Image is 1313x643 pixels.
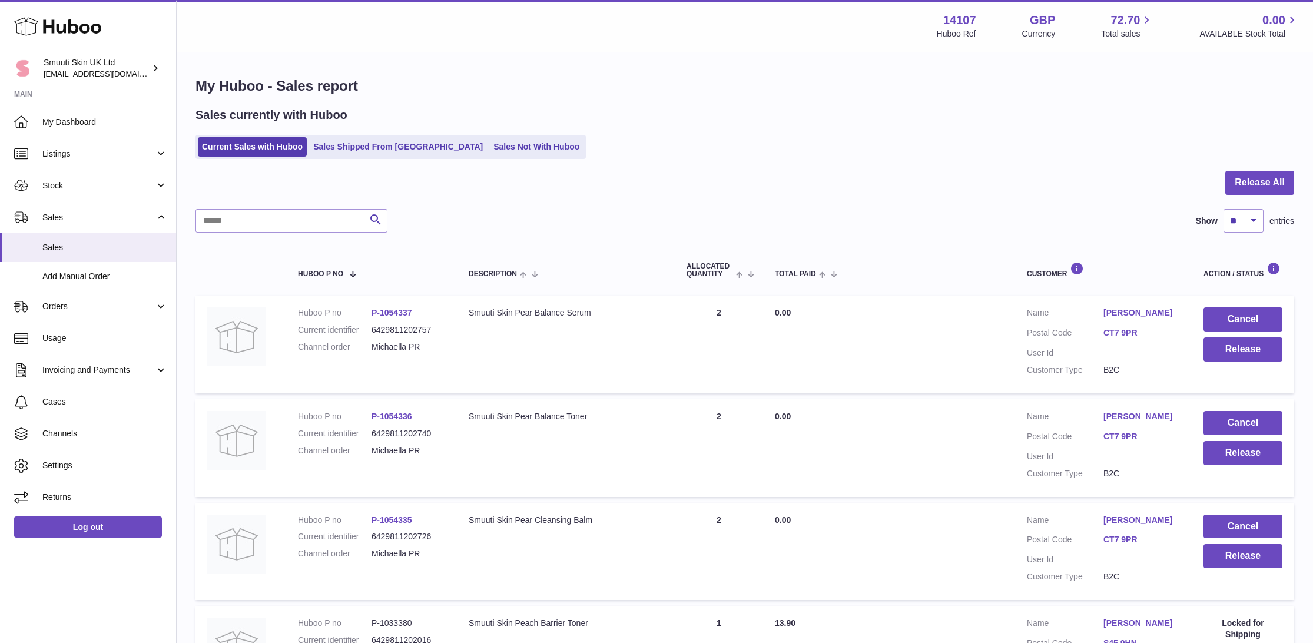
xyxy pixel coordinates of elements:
span: Sales [42,212,155,223]
a: [PERSON_NAME] [1103,515,1180,526]
strong: GBP [1030,12,1055,28]
dt: Postal Code [1027,431,1103,445]
span: Invoicing and Payments [42,364,155,376]
a: Log out [14,516,162,538]
span: entries [1269,216,1294,227]
div: Smuuti Skin Pear Balance Toner [469,411,663,422]
span: Settings [42,460,167,471]
dd: 6429811202740 [372,428,445,439]
span: 13.90 [775,618,795,628]
h1: My Huboo - Sales report [195,77,1294,95]
img: no-photo.jpg [207,515,266,574]
span: Listings [42,148,155,160]
span: Cases [42,396,167,407]
dd: Michaella PR [372,548,445,559]
dd: Michaella PR [372,445,445,456]
dt: Huboo P no [298,618,372,629]
a: Sales Shipped From [GEOGRAPHIC_DATA] [309,137,487,157]
dd: B2C [1103,571,1180,582]
div: Currency [1022,28,1056,39]
dt: Postal Code [1027,327,1103,342]
span: Orders [42,301,155,312]
span: My Dashboard [42,117,167,128]
a: [PERSON_NAME] [1103,618,1180,629]
dt: Customer Type [1027,364,1103,376]
dt: Current identifier [298,324,372,336]
td: 2 [675,296,763,393]
a: [PERSON_NAME] [1103,307,1180,319]
div: Huboo Ref [937,28,976,39]
dt: Name [1027,411,1103,425]
button: Release [1203,337,1282,362]
div: Locked for Shipping [1203,618,1282,640]
a: Sales Not With Huboo [489,137,583,157]
span: Huboo P no [298,270,343,278]
a: 0.00 AVAILABLE Stock Total [1199,12,1299,39]
span: 72.70 [1110,12,1140,28]
span: 0.00 [1262,12,1285,28]
div: Smuuti Skin Peach Barrier Toner [469,618,663,629]
dt: Channel order [298,548,372,559]
dt: Postal Code [1027,534,1103,548]
span: Sales [42,242,167,253]
span: Returns [42,492,167,503]
dt: Name [1027,307,1103,321]
a: P-1054335 [372,515,412,525]
td: 2 [675,503,763,601]
dt: Channel order [298,342,372,353]
dt: Current identifier [298,428,372,439]
dd: P-1033380 [372,618,445,629]
dd: B2C [1103,468,1180,479]
img: no-photo.jpg [207,307,266,366]
td: 2 [675,399,763,497]
div: Customer [1027,262,1180,278]
button: Release [1203,441,1282,465]
a: P-1054337 [372,308,412,317]
div: Smuuti Skin Pear Cleansing Balm [469,515,663,526]
button: Release [1203,544,1282,568]
dt: User Id [1027,554,1103,565]
div: Smuuti Skin Pear Balance Serum [469,307,663,319]
dt: User Id [1027,347,1103,359]
strong: 14107 [943,12,976,28]
a: CT7 9PR [1103,327,1180,339]
span: Add Manual Order [42,271,167,282]
label: Show [1196,216,1218,227]
dt: Customer Type [1027,571,1103,582]
dd: B2C [1103,364,1180,376]
dt: Name [1027,618,1103,632]
dt: Huboo P no [298,515,372,526]
span: Stock [42,180,155,191]
dt: Customer Type [1027,468,1103,479]
span: ALLOCATED Quantity [687,263,733,278]
h2: Sales currently with Huboo [195,107,347,123]
dd: 6429811202757 [372,324,445,336]
dd: 6429811202726 [372,531,445,542]
span: 0.00 [775,412,791,421]
div: Smuuti Skin UK Ltd [44,57,150,79]
span: [EMAIL_ADDRESS][DOMAIN_NAME] [44,69,173,78]
a: CT7 9PR [1103,534,1180,545]
span: Total sales [1101,28,1153,39]
span: 0.00 [775,308,791,317]
dt: Huboo P no [298,307,372,319]
button: Cancel [1203,411,1282,435]
button: Release All [1225,171,1294,195]
button: Cancel [1203,515,1282,539]
span: Usage [42,333,167,344]
dt: Huboo P no [298,411,372,422]
a: [PERSON_NAME] [1103,411,1180,422]
span: 0.00 [775,515,791,525]
span: Description [469,270,517,278]
a: CT7 9PR [1103,431,1180,442]
div: Action / Status [1203,262,1282,278]
dt: Channel order [298,445,372,456]
dt: Current identifier [298,531,372,542]
span: Channels [42,428,167,439]
img: no-photo.jpg [207,411,266,470]
img: tomi@beautyko.fi [14,59,32,77]
a: P-1054336 [372,412,412,421]
dt: Name [1027,515,1103,529]
span: AVAILABLE Stock Total [1199,28,1299,39]
a: Current Sales with Huboo [198,137,307,157]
